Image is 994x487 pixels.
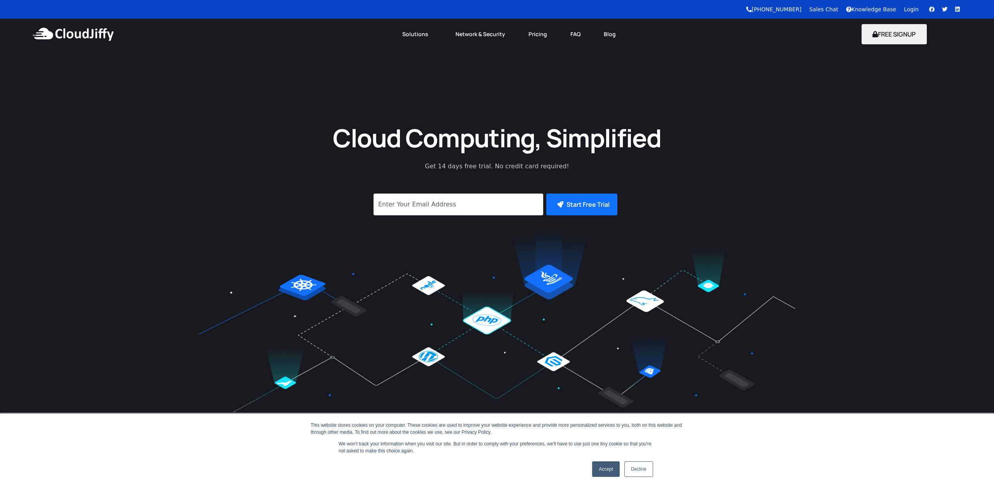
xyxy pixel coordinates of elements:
a: Solutions [391,26,444,43]
a: Accept [592,461,620,477]
a: FREE SIGNUP [862,30,927,38]
a: Knowledge Base [846,6,897,12]
button: Start Free Trial [546,194,617,215]
a: [PHONE_NUMBER] [746,6,801,12]
a: Decline [624,461,653,477]
button: FREE SIGNUP [862,24,927,44]
a: FAQ [559,26,592,43]
a: Network & Security [444,26,517,43]
h1: Cloud Computing, Simplified [322,122,672,154]
p: Get 14 days free trial. No credit card required! [390,162,604,171]
a: Pricing [517,26,559,43]
a: Blog [592,26,627,43]
p: We won't track your information when you visit our site. But in order to comply with your prefere... [339,440,655,454]
div: This website stores cookies on your computer. These cookies are used to improve your website expe... [311,422,683,436]
a: Login [904,6,919,12]
input: Enter Your Email Address [374,194,543,215]
a: Sales Chat [809,6,838,12]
